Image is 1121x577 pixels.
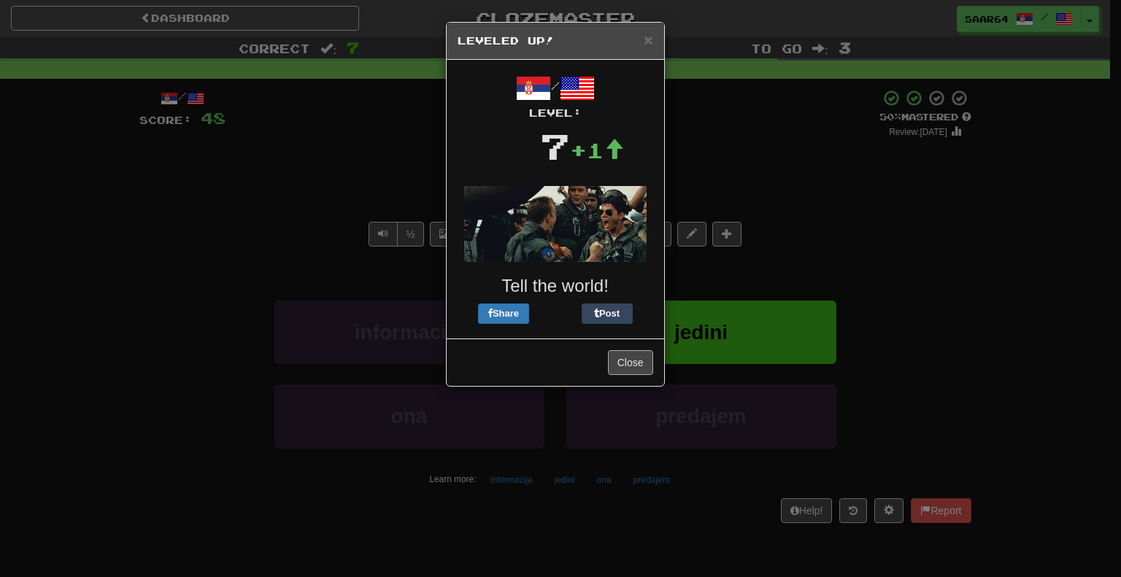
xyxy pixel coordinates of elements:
div: / [458,71,653,120]
img: topgun-769e91374289d1a7cee4bdcce2229f64f1fa97f7cbbef9a35b896cb17c9c8419.gif [464,186,647,262]
div: +1 [570,136,624,165]
span: × [644,31,652,48]
div: Level: [458,106,653,120]
button: Share [478,303,529,324]
button: Post [582,303,633,324]
h3: Tell the world! [458,276,653,295]
button: Close [608,350,653,375]
h5: Leveled Up! [458,34,653,48]
button: Close [644,32,652,47]
div: 7 [540,120,570,171]
iframe: X Post Button [529,303,582,324]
